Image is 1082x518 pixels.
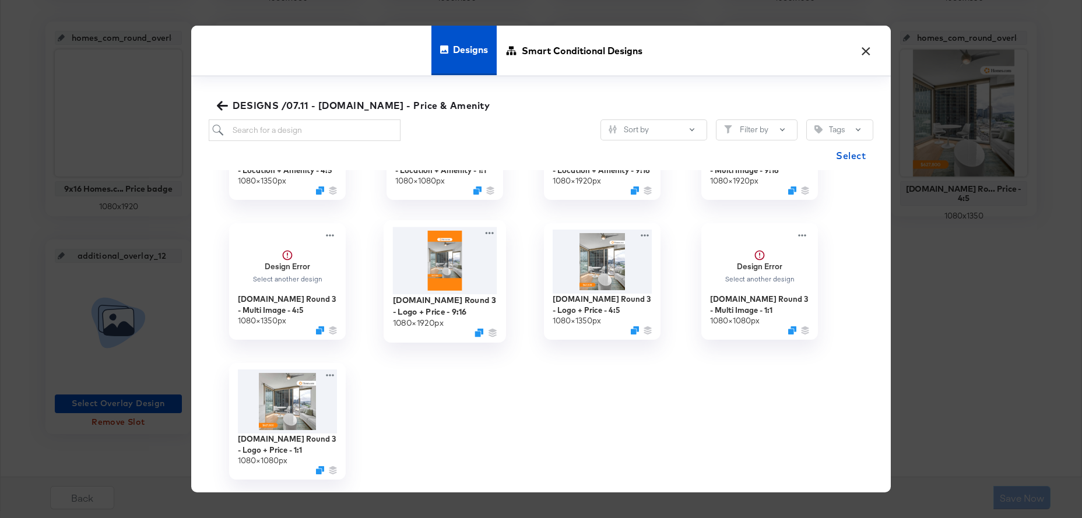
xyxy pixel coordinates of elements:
[631,326,639,334] svg: Duplicate
[475,329,483,337] svg: Duplicate
[631,186,639,195] svg: Duplicate
[788,326,796,334] svg: Duplicate
[393,227,497,294] img: VC4dEpP3aQq-j3_BwTIq_g.jpg
[238,294,337,315] div: [DOMAIN_NAME] Round 3 - Multi Image - 4:5
[716,119,798,140] button: FilterFilter by
[544,223,661,340] div: [DOMAIN_NAME] Round 3 - Logo + Price - 4:51080×1350pxDuplicate
[316,186,324,195] svg: Duplicate
[393,294,497,317] div: [DOMAIN_NAME] Round 3 - Logo + Price - 9:16
[453,24,488,75] span: Designs
[384,220,506,343] div: [DOMAIN_NAME] Round 3 - Logo + Price - 9:161080×1920pxDuplicate
[238,434,337,455] div: [DOMAIN_NAME] Round 3 - Logo + Price - 1:1
[806,119,873,140] button: TagTags
[473,186,482,195] svg: Duplicate
[855,37,876,58] button: ×
[788,186,796,195] svg: Duplicate
[710,315,760,326] div: 1080 × 1080 px
[229,363,346,480] div: [DOMAIN_NAME] Round 3 - Logo + Price - 1:11080×1080pxDuplicate
[814,125,823,133] svg: Tag
[316,326,324,334] svg: Duplicate
[395,175,445,186] div: 1080 × 1080 px
[724,125,732,133] svg: Filter
[215,97,494,114] button: DESIGNS /07.11 - [DOMAIN_NAME] - Price & Amenity
[265,261,310,272] strong: Design Error
[553,175,601,186] div: 1080 × 1920 px
[831,144,870,167] button: Select
[725,275,795,283] div: Select another design
[238,315,286,326] div: 1080 × 1350 px
[522,25,642,76] span: Smart Conditional Designs
[209,119,401,141] input: Search for a design
[710,294,809,315] div: [DOMAIN_NAME] Round 3 - Multi Image - 1:1
[553,315,601,326] div: 1080 × 1350 px
[553,230,652,294] img: rzb82fRfTsrTmCImDMV0Bw.jpg
[229,223,346,340] div: Design ErrorSelect another design[DOMAIN_NAME] Round 3 - Multi Image - 4:51080×1350pxDuplicate
[238,369,337,434] img: pVzPeBB13xQFqrt1Sn-3PA.jpg
[836,147,866,164] span: Select
[393,317,444,328] div: 1080 × 1920 px
[238,175,286,186] div: 1080 × 1350 px
[219,97,490,114] span: DESIGNS /07.11 - [DOMAIN_NAME] - Price & Amenity
[316,466,324,474] svg: Duplicate
[701,223,818,340] div: Design ErrorSelect another design[DOMAIN_NAME] Round 3 - Multi Image - 1:11080×1080pxDuplicate
[238,455,287,466] div: 1080 × 1080 px
[252,275,323,283] div: Select another design
[609,125,617,133] svg: Sliders
[553,294,652,315] div: [DOMAIN_NAME] Round 3 - Logo + Price - 4:5
[600,119,707,140] button: SlidersSort by
[710,175,758,186] div: 1080 × 1920 px
[737,261,782,272] strong: Design Error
